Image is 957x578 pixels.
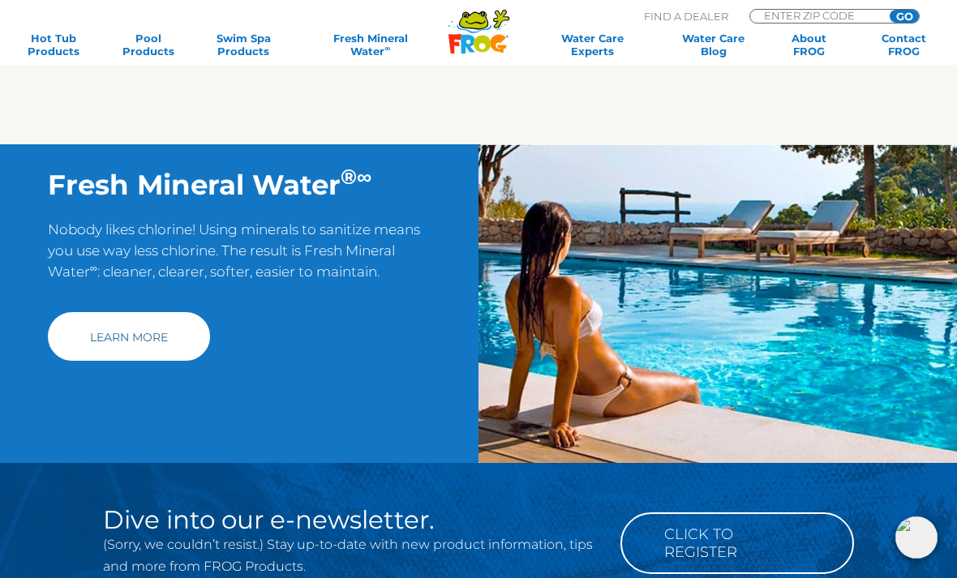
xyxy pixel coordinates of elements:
a: ContactFROG [867,32,941,58]
sup: ® [341,164,357,189]
sup: ∞ [90,262,97,274]
a: AboutFROG [772,32,846,58]
p: (Sorry, we couldn’t resist.) Stay up-to-date with new product information, tips and more from FRO... [103,533,599,577]
input: GO [890,10,919,23]
p: Find A Dealer [644,9,728,24]
a: Hot TubProducts [16,32,90,58]
input: Zip Code Form [762,10,872,21]
a: Learn More [48,312,210,361]
a: Swim SpaProducts [207,32,281,58]
a: Water CareExperts [530,32,655,58]
a: Fresh MineralWater∞ [302,32,440,58]
a: Click to Register [620,512,854,574]
h2: Fresh Mineral Water [48,169,431,202]
img: img-truth-about-salt-fpo [478,144,957,463]
a: Water CareBlog [676,32,750,58]
img: openIcon [895,516,938,559]
p: Nobody likes chlorine! Using minerals to sanitize means you use way less chlorine. The result is ... [48,219,431,296]
sup: ∞ [384,44,390,53]
h2: Dive into our e-newsletter. [103,507,599,533]
a: PoolProducts [111,32,185,58]
sup: ∞ [357,164,371,189]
